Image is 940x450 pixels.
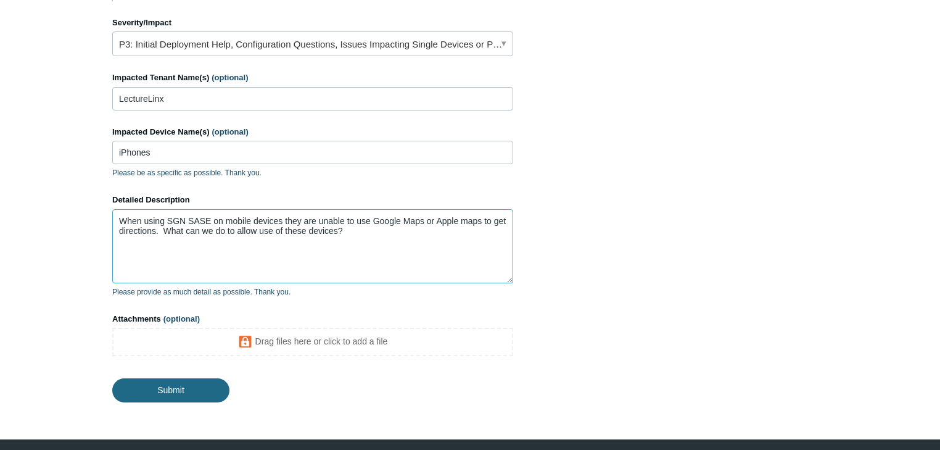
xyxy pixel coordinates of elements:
label: Detailed Description [112,194,513,206]
span: (optional) [212,127,249,136]
p: Please provide as much detail as possible. Thank you. [112,286,513,298]
input: Submit [112,378,229,402]
label: Impacted Tenant Name(s) [112,72,513,84]
a: P3: Initial Deployment Help, Configuration Questions, Issues Impacting Single Devices or Past Out... [112,31,513,56]
label: Attachments [112,313,513,325]
label: Severity/Impact [112,17,513,29]
label: Impacted Device Name(s) [112,126,513,138]
span: (optional) [212,73,248,82]
span: (optional) [163,314,200,323]
p: Please be as specific as possible. Thank you. [112,167,513,178]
